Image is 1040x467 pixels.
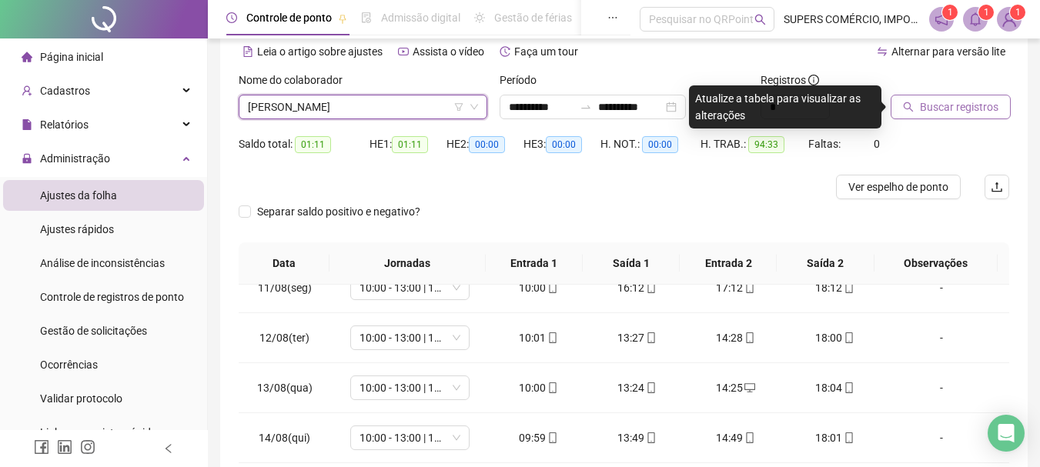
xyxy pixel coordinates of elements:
[359,276,460,299] span: 10:00 - 13:00 | 14:00 - 18:00
[798,279,871,296] div: 18:12
[546,332,558,343] span: mobile
[877,46,888,57] span: swap
[798,379,871,396] div: 18:04
[743,332,755,343] span: mobile
[22,119,32,130] span: file
[896,429,987,446] div: -
[446,135,523,153] div: HE 2:
[842,332,854,343] span: mobile
[583,242,680,285] th: Saída 1
[984,7,989,18] span: 1
[948,7,953,18] span: 1
[600,329,674,346] div: 13:27
[251,203,426,220] span: Separar saldo positivo e negativo?
[248,95,478,118] span: VITOR BISPO MACIEL
[600,135,701,153] div: H. NOT.:
[502,429,576,446] div: 09:59
[699,329,773,346] div: 14:28
[34,439,49,455] span: facebook
[474,12,485,23] span: sun
[644,282,657,293] span: mobile
[887,255,985,272] span: Observações
[40,189,117,202] span: Ajustes da folha
[942,5,958,20] sup: 1
[40,392,122,405] span: Validar protocolo
[546,432,558,443] span: mobile
[370,135,446,153] div: HE 1:
[808,138,843,150] span: Faltas:
[988,415,1025,452] div: Open Intercom Messenger
[40,291,184,303] span: Controle de registros de ponto
[470,102,479,112] span: down
[80,439,95,455] span: instagram
[842,382,854,393] span: mobile
[743,282,755,293] span: mobile
[500,46,510,57] span: history
[896,329,987,346] div: -
[259,332,309,344] span: 12/08(ter)
[361,12,372,23] span: file-done
[874,138,880,150] span: 0
[968,12,982,26] span: bell
[891,95,1011,119] button: Buscar registros
[359,326,460,349] span: 10:00 - 13:00 | 14:00 - 18:00
[523,135,600,153] div: HE 3:
[600,279,674,296] div: 16:12
[257,382,313,394] span: 13/08(qua)
[701,135,808,153] div: H. TRAB.:
[754,14,766,25] span: search
[644,432,657,443] span: mobile
[546,382,558,393] span: mobile
[903,102,914,112] span: search
[546,282,558,293] span: mobile
[743,432,755,443] span: mobile
[163,443,174,454] span: left
[500,72,547,88] label: Período
[784,11,920,28] span: SUPERS COMÉRCIO, IMPORTAÇÃO E CONFECÇÃO LTDA
[600,429,674,446] div: 13:49
[381,12,460,24] span: Admissão digital
[680,242,777,285] th: Entrada 2
[848,178,948,195] span: Ver espelho de ponto
[226,12,237,23] span: clock-circle
[920,98,998,115] span: Buscar registros
[842,432,854,443] span: mobile
[580,101,592,113] span: swap-right
[502,279,576,296] div: 10:00
[644,382,657,393] span: mobile
[874,242,998,285] th: Observações
[40,426,157,439] span: Link para registro rápido
[514,45,578,58] span: Faça um tour
[40,257,165,269] span: Análise de inconsistências
[743,382,755,393] span: desktop
[991,181,1003,193] span: upload
[454,102,463,112] span: filter
[896,379,987,396] div: -
[242,46,253,57] span: file-text
[392,136,428,153] span: 01:11
[329,242,486,285] th: Jornadas
[338,14,347,23] span: pushpin
[22,85,32,96] span: user-add
[359,426,460,449] span: 10:00 - 13:00 | 14:00 - 18:00
[1015,7,1021,18] span: 1
[486,242,583,285] th: Entrada 1
[494,12,572,24] span: Gestão de férias
[546,136,582,153] span: 00:00
[699,379,773,396] div: 14:25
[502,329,576,346] div: 10:01
[607,12,618,23] span: ellipsis
[798,329,871,346] div: 18:00
[600,379,674,396] div: 13:24
[777,242,874,285] th: Saída 2
[896,279,987,296] div: -
[836,175,961,199] button: Ver espelho de ponto
[295,136,331,153] span: 01:11
[40,325,147,337] span: Gestão de solicitações
[257,45,383,58] span: Leia o artigo sobre ajustes
[699,429,773,446] div: 14:49
[258,282,312,294] span: 11/08(seg)
[398,46,409,57] span: youtube
[40,152,110,165] span: Administração
[808,75,819,85] span: info-circle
